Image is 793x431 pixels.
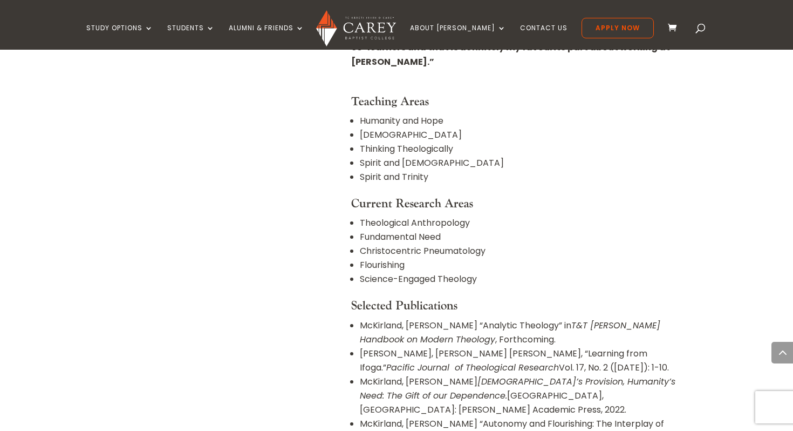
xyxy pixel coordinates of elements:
[360,375,688,417] li: McKirland, [PERSON_NAME] [GEOGRAPHIC_DATA], [GEOGRAPHIC_DATA]: [PERSON_NAME] Academic Press, 2022.
[360,375,675,402] em: [DEMOGRAPHIC_DATA]’s Provision, Humanity’s Need: The Gift of our Dependence.
[360,319,688,347] li: McKirland, [PERSON_NAME] “Analytic Theology” in , Forthcoming.
[360,114,688,128] li: Humanity and Hope
[351,95,688,114] h4: Teaching Areas
[229,24,304,50] a: Alumni & Friends
[360,230,688,244] li: Fundamental Need
[86,24,153,50] a: Study Options
[360,142,688,156] li: Thinking Theologically
[360,244,688,258] li: Christocentric Pneumatology
[520,24,568,50] a: Contact Us
[167,24,215,50] a: Students
[360,156,688,170] li: Spirit and [DEMOGRAPHIC_DATA]
[351,299,688,318] h4: Selected Publications
[360,170,688,184] li: Spirit and Trinity
[410,24,506,50] a: About [PERSON_NAME]
[360,319,660,346] em: T&T [PERSON_NAME] Handbook on Modern Theology
[386,361,559,374] em: Pacific Journal of Theological Research
[316,10,395,46] img: Carey Baptist College
[360,347,688,375] li: [PERSON_NAME], [PERSON_NAME] [PERSON_NAME], “Learning from Ifoga.” Vol. 17, No. 2 ([DATE]): 1-10.
[351,197,688,216] h4: Current Research Areas
[360,216,688,230] li: Theological Anthropology
[582,18,654,38] a: Apply Now
[360,272,688,286] li: Science-Engaged Theology
[360,128,688,142] li: [DEMOGRAPHIC_DATA]
[360,258,688,272] li: Flourishing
